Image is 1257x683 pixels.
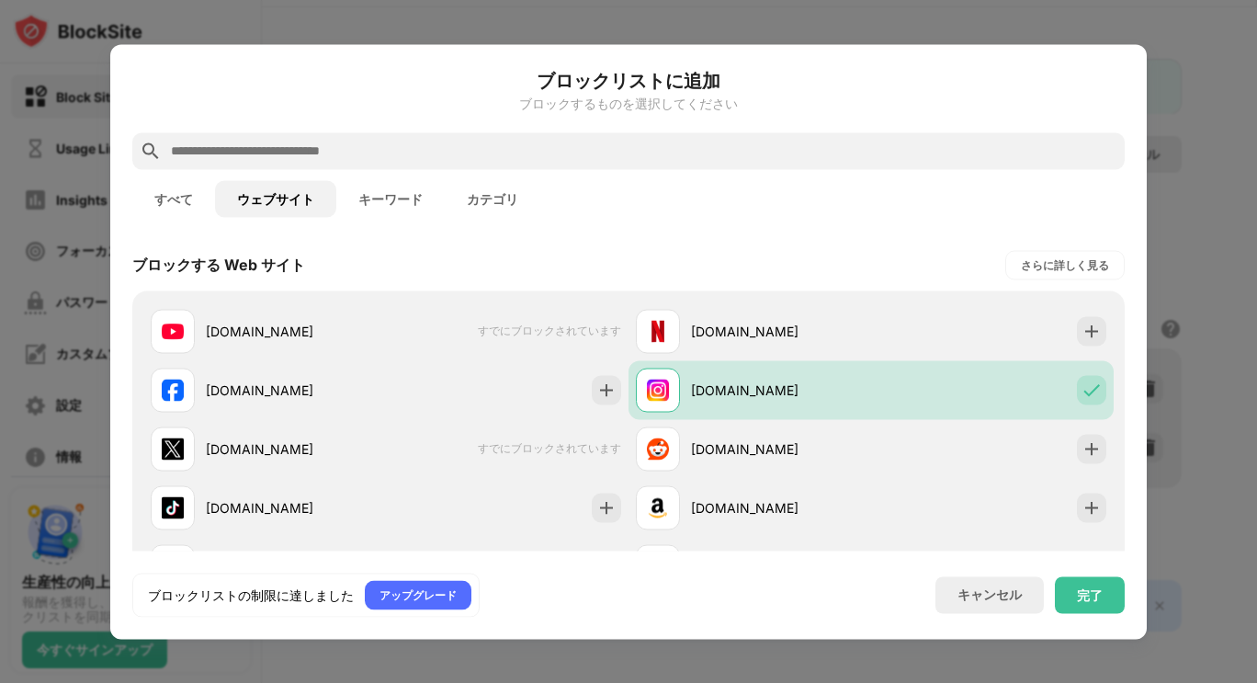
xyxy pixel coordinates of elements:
div: [DOMAIN_NAME] [206,381,386,400]
div: [DOMAIN_NAME] [206,322,386,341]
div: [DOMAIN_NAME] [691,381,871,400]
span: すでにブロックされています [478,324,621,339]
img: favicons [647,320,669,342]
div: ブロックリストの制限に達しました [148,586,354,604]
img: favicons [162,496,184,518]
div: [DOMAIN_NAME] [691,439,871,459]
button: キーワード [336,180,445,217]
img: favicons [162,379,184,401]
img: favicons [162,438,184,460]
img: search.svg [140,140,162,162]
div: [DOMAIN_NAME] [206,439,386,459]
span: すでにブロックされています [478,441,621,457]
img: favicons [647,379,669,401]
img: favicons [647,496,669,518]
div: 完了 [1077,587,1103,602]
button: カテゴリ [445,180,540,217]
div: アップグレード [379,586,457,604]
div: ブロックするものを選択してください [132,96,1125,110]
div: [DOMAIN_NAME] [206,498,386,518]
div: キャンセル [957,586,1022,604]
button: ウェブサイト [215,180,336,217]
div: [DOMAIN_NAME] [691,498,871,518]
div: [DOMAIN_NAME] [691,322,871,341]
img: favicons [647,438,669,460]
div: さらに詳しく見る [1021,256,1109,274]
h6: ブロックリストに追加 [132,66,1125,94]
button: すべて [132,180,215,217]
div: ブロックする Web サイト [132,255,305,275]
img: favicons [162,320,184,342]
